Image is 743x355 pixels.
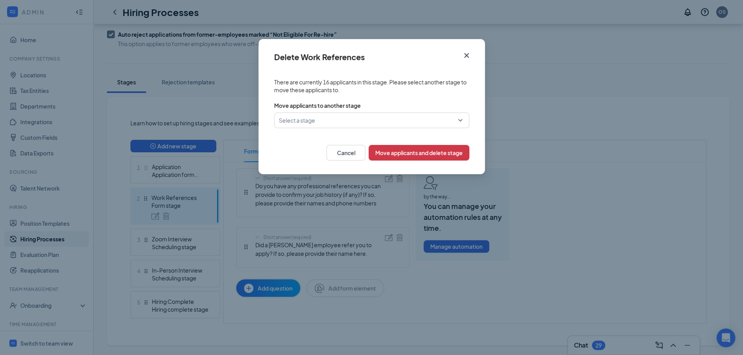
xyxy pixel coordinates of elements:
[274,102,361,109] span: Move applicants to another stage
[274,53,365,61] div: Delete Work References
[326,145,365,161] button: Cancel
[369,145,469,161] button: Move applicants and delete stage
[462,51,471,60] svg: Cross
[274,78,469,94] span: There are currently 16 applicants in this stage. Please select another stage to move these applic...
[456,39,485,64] button: Close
